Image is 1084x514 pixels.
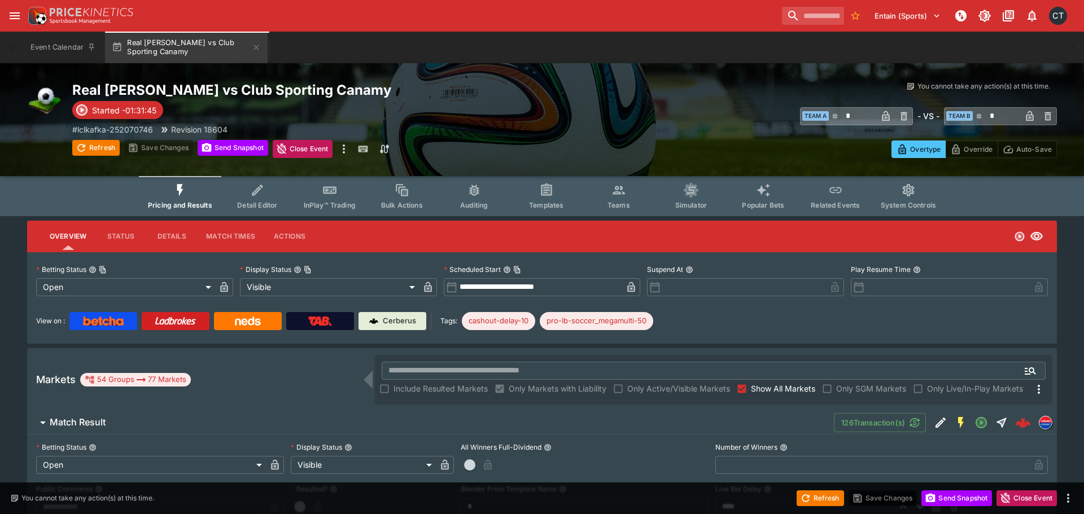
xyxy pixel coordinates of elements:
h5: Markets [36,373,76,386]
div: Open [36,456,266,474]
a: Cerberus [359,312,426,330]
button: Close Event [996,490,1057,506]
span: Popular Bets [742,201,784,209]
button: All Winners Full-Dividend [544,443,552,451]
div: Betting Target: cerberus [540,312,653,330]
button: Match Times [197,223,264,250]
label: Tags: [440,312,457,330]
button: Actions [264,223,315,250]
span: Pricing and Results [148,201,212,209]
button: open drawer [5,6,25,26]
button: Overview [41,223,95,250]
button: Real [PERSON_NAME] vs Club Sporting Canamy [105,32,268,63]
span: Only Active/Visible Markets [627,383,730,394]
button: Copy To Clipboard [99,266,107,274]
div: Visible [240,278,419,296]
div: Cameron Tarver [1049,7,1067,25]
button: Open [971,412,991,433]
button: Suspend At [685,266,693,274]
div: Betting Target: cerberus [462,312,535,330]
svg: More [1032,383,1046,396]
p: Override [964,143,993,155]
button: Refresh [72,140,120,156]
span: Simulator [675,201,707,209]
a: 78ac6f48-332f-46ed-a2aa-712893ddddc1 [1012,411,1034,434]
img: TabNZ [308,317,332,326]
p: Display Status [291,442,342,452]
svg: Open [1014,231,1025,242]
div: Visible [291,456,436,474]
button: more [337,140,351,158]
button: Documentation [998,6,1019,26]
img: soccer.png [27,81,63,117]
p: You cannot take any action(s) at this time. [21,493,154,503]
button: Scheduled StartCopy To Clipboard [503,266,511,274]
span: Teams [607,201,630,209]
p: Suspend At [647,265,683,274]
div: 54 Groups 77 Markets [85,373,186,386]
span: InPlay™ Trading [304,201,356,209]
div: 78ac6f48-332f-46ed-a2aa-712893ddddc1 [1015,415,1031,430]
button: Override [945,140,998,158]
button: Close Event [273,140,333,158]
h6: - VS - [917,110,939,122]
button: Auto-Save [998,140,1057,158]
p: Scheduled Start [444,265,501,274]
button: Straight [991,412,1012,433]
p: Copy To Clipboard [72,124,153,135]
span: Show All Markets [751,383,815,394]
button: Copy To Clipboard [304,266,312,274]
button: Betting Status [89,443,97,451]
div: Event type filters [139,176,945,216]
button: SGM Enabled [951,412,971,433]
button: Edit Detail [930,412,951,433]
p: Cerberus [383,315,416,327]
p: Revision 18604 [171,124,228,135]
span: Only Live/In-Play Markets [927,383,1023,394]
img: Cerberus [369,317,378,326]
span: Team B [946,111,973,121]
button: Send Snapshot [198,140,268,156]
p: All Winners Full-Dividend [461,442,541,452]
span: Auditing [460,201,488,209]
span: Bulk Actions [381,201,423,209]
button: more [1061,491,1075,505]
button: NOT Connected to PK [951,6,971,26]
div: Open [36,278,215,296]
p: Auto-Save [1016,143,1052,155]
p: Overtype [910,143,941,155]
h2: Copy To Clipboard [72,81,565,99]
svg: Visible [1030,230,1043,243]
p: Betting Status [36,265,86,274]
button: Notifications [1022,6,1042,26]
button: Match Result [27,411,834,434]
span: Templates [529,201,563,209]
span: Include Resulted Markets [394,383,488,394]
span: Team A [802,111,829,121]
span: pro-lb-soccer_megamulti-50 [540,315,653,327]
img: Neds [235,317,260,326]
button: Refresh [797,490,844,506]
p: Display Status [240,265,291,274]
span: cashout-delay-10 [462,315,535,327]
button: Open [1020,361,1041,381]
button: Cameron Tarver [1046,3,1070,28]
p: Play Resume Time [851,265,911,274]
img: PriceKinetics Logo [25,5,47,27]
div: Start From [891,140,1057,158]
button: Select Tenant [868,7,947,25]
button: Number of Winners [780,443,788,451]
img: PriceKinetics [50,8,133,16]
img: logo-cerberus--red.svg [1015,415,1031,430]
svg: Open [974,416,988,429]
span: Detail Editor [237,201,277,209]
button: Display StatusCopy To Clipboard [294,266,301,274]
span: Related Events [811,201,860,209]
img: Betcha [83,317,124,326]
img: lclkafka [1039,416,1052,429]
p: You cannot take any action(s) at this time. [917,81,1050,91]
p: Betting Status [36,442,86,452]
img: Sportsbook Management [50,19,111,24]
button: Overtype [891,140,946,158]
img: Ladbrokes [155,317,196,326]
